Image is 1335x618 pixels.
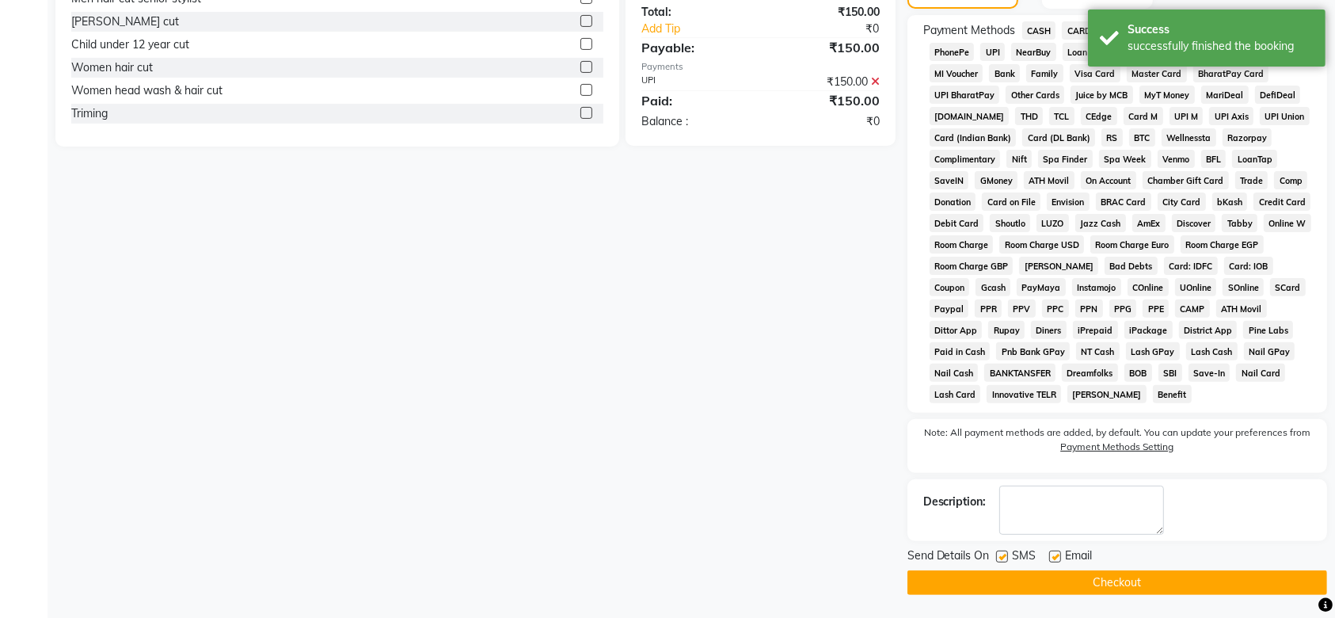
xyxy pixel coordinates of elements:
span: Room Charge USD [999,235,1084,254]
span: Save-In [1189,364,1230,382]
span: TCL [1049,107,1074,125]
span: Dittor App [930,321,983,339]
button: Checkout [907,570,1327,595]
span: Complimentary [930,150,1001,168]
span: Shoutlo [990,214,1030,232]
span: Card: IDFC [1164,257,1218,275]
span: SBI [1158,364,1182,382]
span: LUZO [1036,214,1069,232]
span: Pine Labs [1243,321,1293,339]
span: Rupay [988,321,1025,339]
span: Envision [1047,193,1090,211]
span: Loan [1063,43,1093,61]
span: BOB [1124,364,1152,382]
span: Lash GPay [1126,342,1180,360]
span: Discover [1172,214,1216,232]
span: UPI BharatPay [930,86,1000,104]
div: ₹150.00 [760,4,891,21]
div: Child under 12 year cut [71,36,189,53]
span: CASH [1022,21,1056,40]
span: CARD [1062,21,1096,40]
span: BANKTANSFER [984,364,1055,382]
span: Spa Week [1099,150,1151,168]
span: CAMP [1175,299,1210,318]
span: SOnline [1223,278,1264,296]
span: MyT Money [1139,86,1195,104]
div: Women hair cut [71,59,153,76]
div: Paid: [629,91,760,110]
div: Triming [71,105,108,122]
span: [PERSON_NAME] [1019,257,1098,275]
span: [DOMAIN_NAME] [930,107,1010,125]
div: Payable: [629,38,760,57]
span: Lash Cash [1186,342,1238,360]
span: THD [1015,107,1043,125]
span: Wellnessta [1162,128,1216,147]
span: Card: IOB [1224,257,1273,275]
span: CEdge [1081,107,1117,125]
span: Card (DL Bank) [1022,128,1095,147]
span: Bank [989,64,1020,82]
span: Trade [1235,171,1268,189]
span: Spa Finder [1038,150,1093,168]
span: Visa Card [1070,64,1120,82]
span: Payment Methods [923,22,1016,39]
span: Coupon [930,278,970,296]
span: Chamber Gift Card [1143,171,1229,189]
span: Card on File [982,193,1040,211]
span: NT Cash [1076,342,1120,360]
span: Master Card [1127,64,1187,82]
a: Add Tip [629,21,782,37]
span: PPR [975,299,1002,318]
span: BRAC Card [1096,193,1151,211]
span: ATH Movil [1024,171,1074,189]
div: Payments [641,60,880,74]
span: Paid in Cash [930,342,991,360]
div: Description: [923,494,987,510]
span: Comp [1274,171,1307,189]
span: SCard [1270,278,1306,296]
div: ₹150.00 [760,74,891,90]
span: NearBuy [1011,43,1056,61]
div: Women head wash & hair cut [71,82,222,99]
span: PPC [1042,299,1069,318]
span: Email [1066,547,1093,567]
span: Room Charge [930,235,994,254]
span: Debit Card [930,214,984,232]
span: Room Charge EGP [1181,235,1264,254]
label: Note: All payment methods are added, by default. You can update your preferences from [923,425,1311,460]
span: PPE [1143,299,1169,318]
div: UPI [629,74,760,90]
span: UPI Union [1260,107,1310,125]
span: Credit Card [1253,193,1310,211]
span: DefiDeal [1255,86,1301,104]
span: Juice by MCB [1071,86,1133,104]
span: UPI M [1170,107,1204,125]
span: MariDeal [1201,86,1249,104]
span: Nift [1006,150,1032,168]
span: Online W [1264,214,1311,232]
span: Room Charge Euro [1090,235,1174,254]
div: [PERSON_NAME] cut [71,13,179,30]
span: iPrepaid [1073,321,1118,339]
span: Pnb Bank GPay [996,342,1070,360]
span: Innovative TELR [987,385,1061,403]
span: Donation [930,193,976,211]
div: Balance : [629,113,760,130]
span: SaveIN [930,171,969,189]
span: BFL [1201,150,1227,168]
span: Jazz Cash [1075,214,1126,232]
div: ₹150.00 [760,38,891,57]
span: LoanTap [1232,150,1277,168]
span: Family [1026,64,1063,82]
span: Lash Card [930,385,981,403]
span: Dreamfolks [1062,364,1118,382]
div: ₹0 [782,21,892,37]
span: RS [1101,128,1123,147]
span: Paypal [930,299,969,318]
span: Card M [1124,107,1163,125]
span: bKash [1212,193,1248,211]
div: Total: [629,4,760,21]
span: Nail GPay [1244,342,1295,360]
span: PhonePe [930,43,975,61]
